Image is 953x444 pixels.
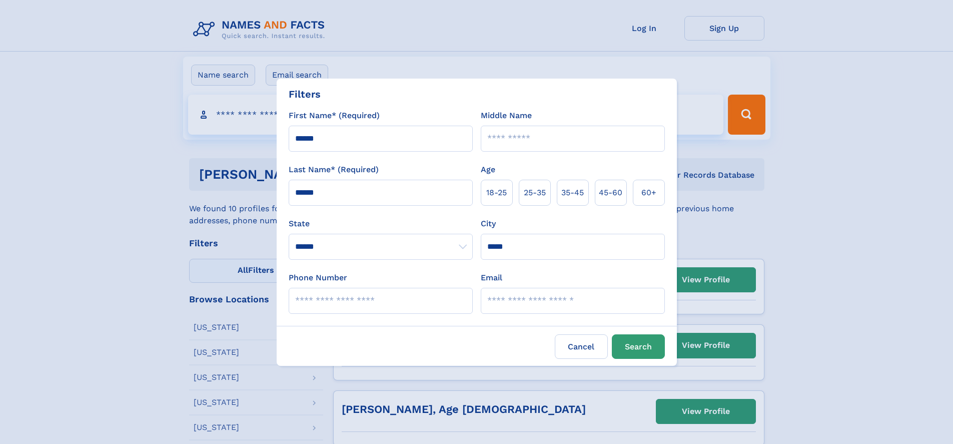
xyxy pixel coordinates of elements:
span: 45‑60 [599,187,622,199]
label: Cancel [555,334,608,359]
label: City [481,218,496,230]
span: 18‑25 [486,187,507,199]
label: Middle Name [481,110,532,122]
label: First Name* (Required) [289,110,380,122]
label: Phone Number [289,272,347,284]
label: Last Name* (Required) [289,164,379,176]
span: 35‑45 [561,187,584,199]
span: 25‑35 [524,187,546,199]
label: State [289,218,473,230]
div: Filters [289,87,321,102]
label: Email [481,272,502,284]
span: 60+ [641,187,656,199]
button: Search [612,334,665,359]
label: Age [481,164,495,176]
